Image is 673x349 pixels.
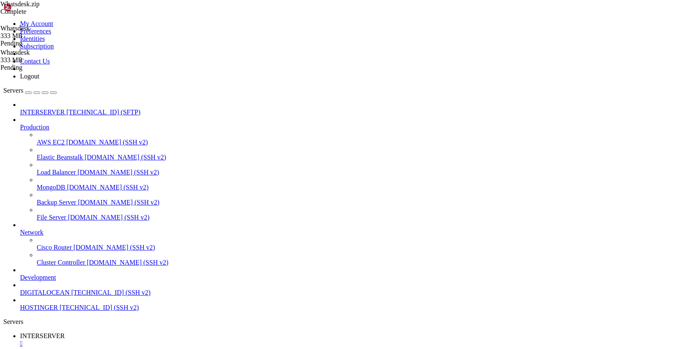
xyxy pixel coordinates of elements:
span: Whatsdesk [0,25,84,40]
span: Whatsdesk [0,49,30,56]
div: Pending [0,40,84,47]
span: Whatsdesk.zip [0,0,40,8]
div: 333 MB [0,56,84,64]
div: Complete [0,8,84,15]
div: 333 MB [0,32,84,40]
div: Pending [0,64,84,71]
span: Whatsdesk [0,49,84,64]
span: Whatsdesk [0,25,30,32]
